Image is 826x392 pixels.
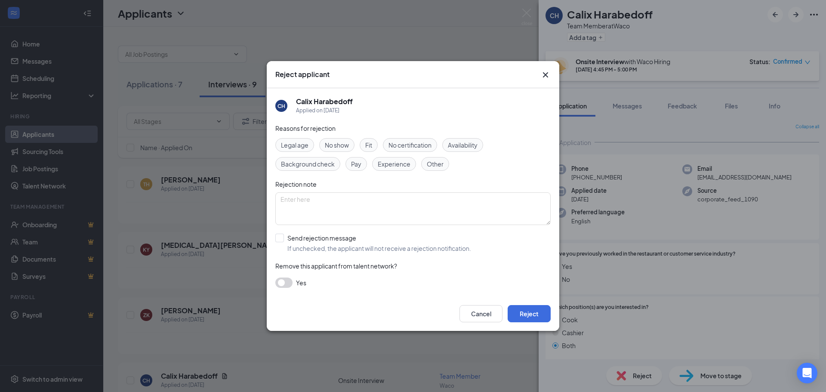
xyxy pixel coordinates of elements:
[365,140,372,150] span: Fit
[277,102,285,110] div: CH
[508,305,551,322] button: Reject
[281,159,335,169] span: Background check
[540,70,551,80] button: Close
[388,140,431,150] span: No certification
[351,159,361,169] span: Pay
[540,70,551,80] svg: Cross
[325,140,349,150] span: No show
[275,262,397,270] span: Remove this applicant from talent network?
[275,124,336,132] span: Reasons for rejection
[281,140,308,150] span: Legal age
[296,97,353,106] h5: Calix Harabedoff
[378,159,410,169] span: Experience
[296,106,353,115] div: Applied on [DATE]
[275,70,330,79] h3: Reject applicant
[797,363,817,383] div: Open Intercom Messenger
[275,180,317,188] span: Rejection note
[296,278,306,288] span: Yes
[448,140,478,150] span: Availability
[459,305,502,322] button: Cancel
[427,159,444,169] span: Other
